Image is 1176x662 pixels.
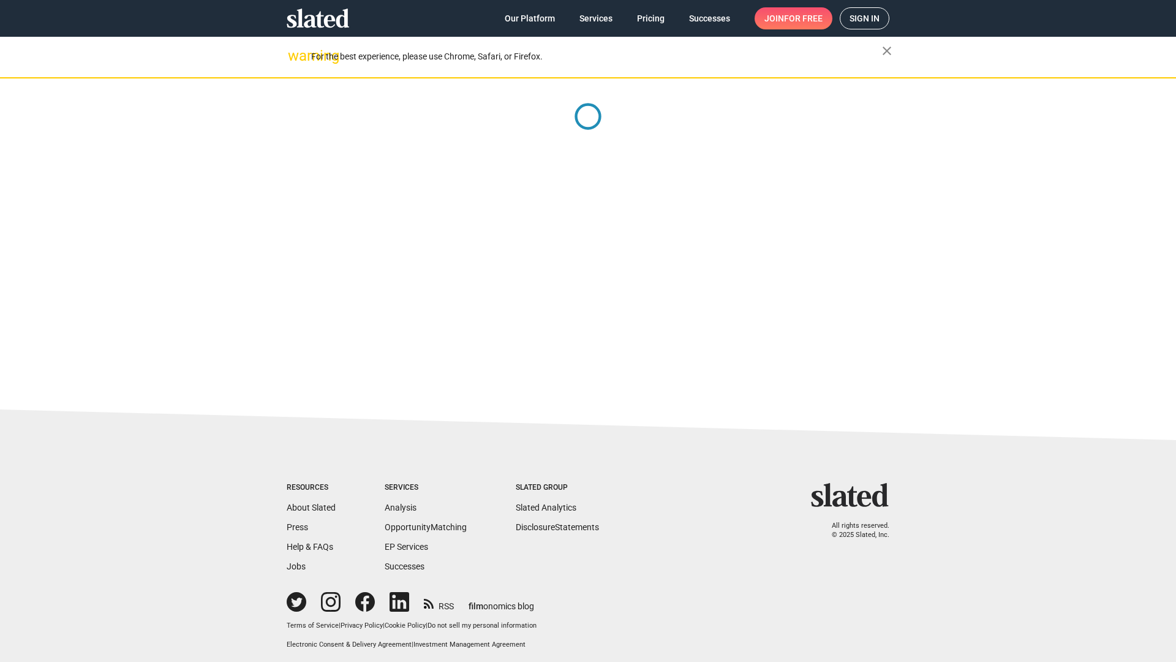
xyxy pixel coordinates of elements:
[311,48,882,65] div: For the best experience, please use Chrome, Safari, or Firefox.
[385,483,467,493] div: Services
[469,591,534,612] a: filmonomics blog
[570,7,622,29] a: Services
[505,7,555,29] span: Our Platform
[385,561,424,571] a: Successes
[413,641,526,649] a: Investment Management Agreement
[627,7,674,29] a: Pricing
[637,7,665,29] span: Pricing
[755,7,832,29] a: Joinfor free
[764,7,823,29] span: Join
[579,7,612,29] span: Services
[784,7,823,29] span: for free
[469,601,483,611] span: film
[880,44,894,58] mat-icon: close
[516,503,576,512] a: Slated Analytics
[383,622,385,630] span: |
[341,622,383,630] a: Privacy Policy
[516,522,599,532] a: DisclosureStatements
[819,522,889,539] p: All rights reserved. © 2025 Slated, Inc.
[287,503,336,512] a: About Slated
[287,641,412,649] a: Electronic Consent & Delivery Agreement
[426,622,428,630] span: |
[495,7,565,29] a: Our Platform
[689,7,730,29] span: Successes
[679,7,740,29] a: Successes
[428,622,537,631] button: Do not sell my personal information
[287,522,308,532] a: Press
[287,622,339,630] a: Terms of Service
[850,8,880,29] span: Sign in
[287,542,333,552] a: Help & FAQs
[288,48,303,63] mat-icon: warning
[339,622,341,630] span: |
[287,561,306,571] a: Jobs
[424,593,454,612] a: RSS
[516,483,599,493] div: Slated Group
[385,503,417,512] a: Analysis
[385,622,426,630] a: Cookie Policy
[840,7,889,29] a: Sign in
[385,542,428,552] a: EP Services
[412,641,413,649] span: |
[287,483,336,493] div: Resources
[385,522,467,532] a: OpportunityMatching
